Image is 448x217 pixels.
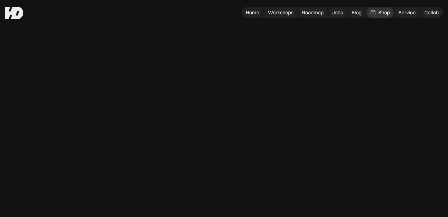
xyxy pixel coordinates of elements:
a: Service [395,7,419,18]
div: Blog [352,9,362,16]
div: Workshops [268,9,293,16]
a: Home [242,7,263,18]
a: Shop [366,7,394,18]
a: Collab [421,7,442,18]
div: Home [246,9,259,16]
div: Jobs [332,9,343,16]
a: Jobs [329,7,347,18]
div: Collab [424,9,439,16]
a: Workshops [264,7,297,18]
div: Shop [378,9,390,16]
div: Service [399,9,416,16]
div: Roadmap [302,9,324,16]
a: Blog [348,7,365,18]
a: Roadmap [298,7,327,18]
